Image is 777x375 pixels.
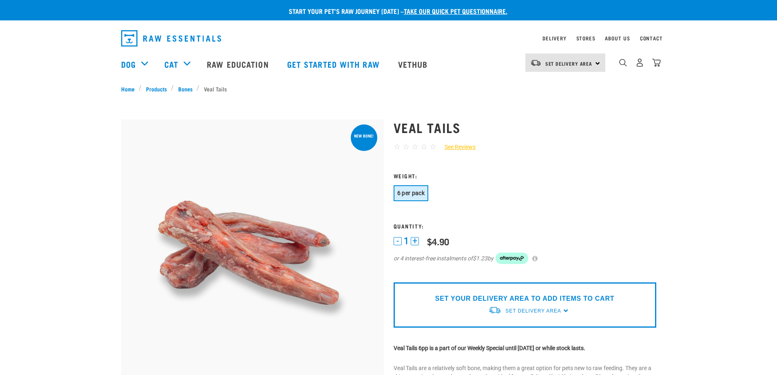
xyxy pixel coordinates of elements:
[394,185,429,201] button: 6 per pack
[279,48,390,80] a: Get started with Raw
[542,37,566,40] a: Delivery
[427,236,449,246] div: $4.90
[545,62,593,65] span: Set Delivery Area
[394,345,585,351] strong: Veal Tails 6pp is a part of our Weekly Special until [DATE] or while stock lasts.
[394,120,656,135] h1: Veal Tails
[605,37,630,40] a: About Us
[421,142,427,151] span: ☆
[435,294,614,304] p: SET YOUR DELIVERY AREA TO ADD ITEMS TO CART
[394,223,656,229] h3: Quantity:
[530,59,541,67] img: van-moving.png
[121,30,221,47] img: Raw Essentials Logo
[403,142,410,151] span: ☆
[488,306,501,315] img: van-moving.png
[115,27,663,50] nav: dropdown navigation
[394,173,656,179] h3: Weight:
[174,84,197,93] a: Bones
[121,58,136,70] a: Dog
[411,237,419,245] button: +
[404,237,409,245] span: 1
[397,190,425,196] span: 6 per pack
[473,254,487,263] span: $1.23
[652,58,661,67] img: home-icon@2x.png
[404,9,507,13] a: take our quick pet questionnaire.
[505,308,561,314] span: Set Delivery Area
[394,237,402,245] button: -
[142,84,171,93] a: Products
[121,84,656,93] nav: breadcrumbs
[619,59,627,67] img: home-icon-1@2x.png
[394,253,656,264] div: or 4 interest-free instalments of by
[429,142,436,151] span: ☆
[394,142,401,151] span: ☆
[164,58,178,70] a: Cat
[436,143,476,151] a: See Reviews
[121,84,139,93] a: Home
[635,58,644,67] img: user.png
[640,37,663,40] a: Contact
[390,48,438,80] a: Vethub
[199,48,279,80] a: Raw Education
[576,37,595,40] a: Stores
[496,253,528,264] img: Afterpay
[412,142,418,151] span: ☆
